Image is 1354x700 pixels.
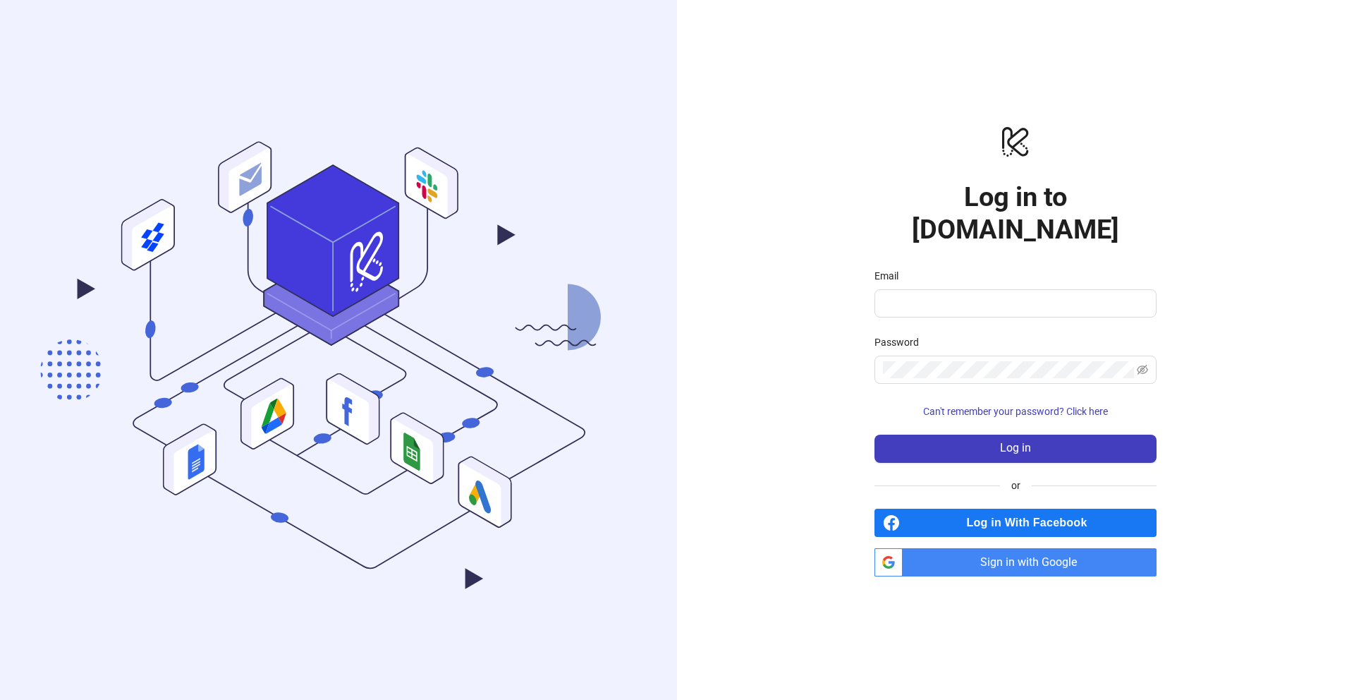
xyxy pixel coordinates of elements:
[1000,478,1032,493] span: or
[874,548,1157,577] a: Sign in with Google
[883,361,1134,378] input: Password
[874,435,1157,463] button: Log in
[874,181,1157,246] h1: Log in to [DOMAIN_NAME]
[1137,364,1148,375] span: eye-invisible
[883,295,1145,312] input: Email
[923,406,1108,417] span: Can't remember your password? Click here
[874,401,1157,423] button: Can't remember your password? Click here
[874,509,1157,537] a: Log in With Facebook
[874,268,908,284] label: Email
[1000,442,1031,454] span: Log in
[874,406,1157,417] a: Can't remember your password? Click here
[874,334,928,350] label: Password
[905,509,1157,537] span: Log in With Facebook
[908,548,1157,577] span: Sign in with Google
